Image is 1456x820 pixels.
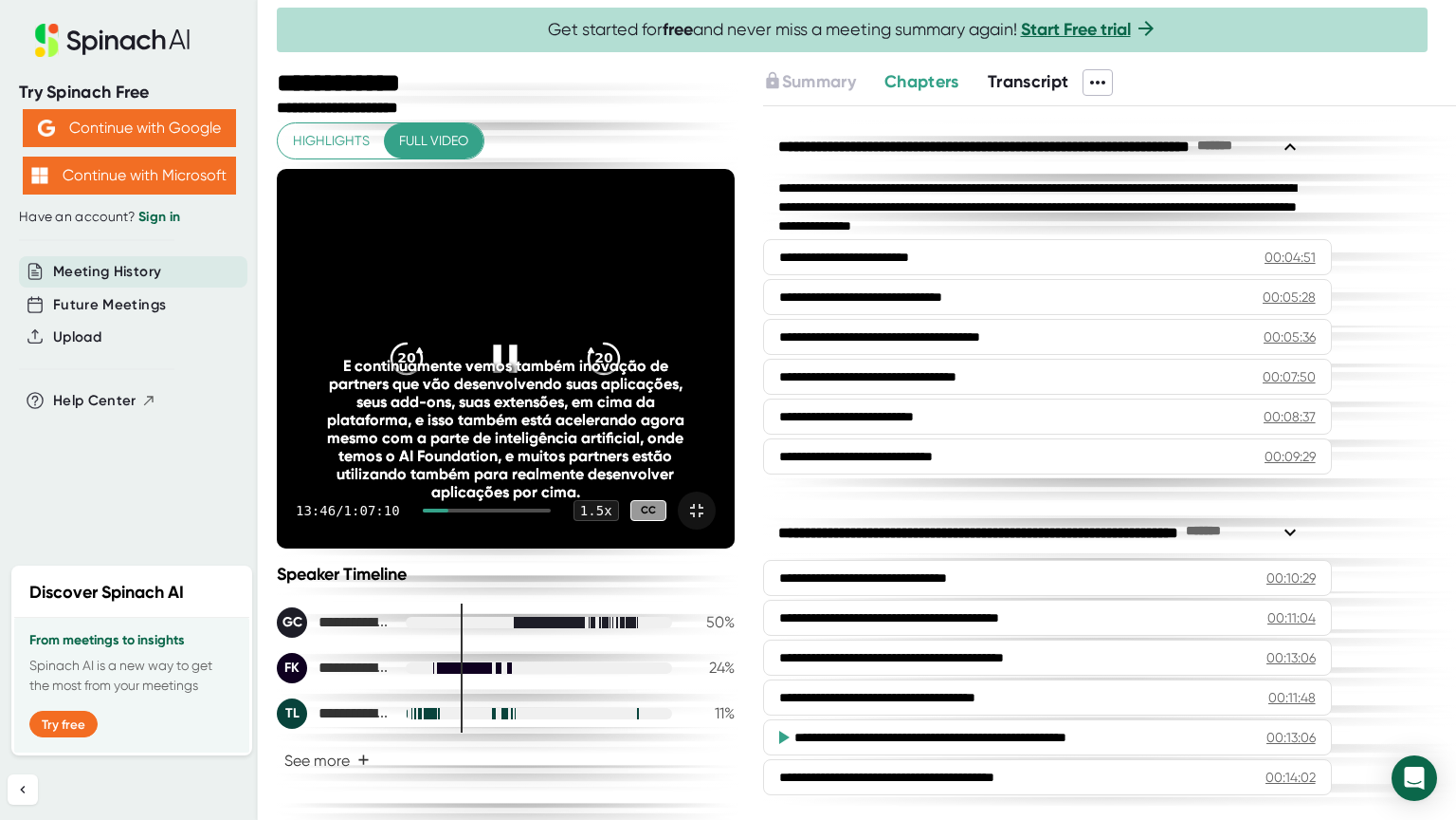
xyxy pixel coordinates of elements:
div: 1.5 x [573,500,619,521]
button: See more+ [277,744,377,777]
div: 24 % [687,659,735,677]
div: 00:11:48 [1268,688,1316,707]
button: Highlights [278,123,385,158]
div: 00:10:29 [1266,568,1316,587]
div: FK [277,653,307,683]
img: Aehbyd4JwY73AAAAAElFTkSuQmCC [38,120,55,137]
div: 00:04:51 [1265,248,1316,267]
span: Transcript [988,71,1069,92]
div: 50 % [687,613,735,631]
div: CC [630,500,666,522]
div: 00:07:50 [1263,367,1316,386]
div: Upgrade to access [763,69,884,96]
button: Try free [29,711,98,737]
button: Continue with Google [23,109,236,147]
span: + [357,753,370,768]
p: Spinach AI is a new way to get the most from your meetings [29,656,234,696]
span: Chapters [884,71,959,92]
div: 13:46 / 1:07:10 [296,503,400,518]
div: Open Intercom Messenger [1392,755,1437,801]
div: Try Spinach Free [19,82,239,103]
a: Start Free trial [1021,19,1131,40]
span: Summary [782,71,856,92]
button: Full video [384,123,483,158]
b: free [663,19,693,40]
div: Fahrbach, Karl [277,653,391,683]
span: Get started for and never miss a meeting summary again! [548,19,1157,41]
h3: From meetings to insights [29,633,234,648]
div: GC [277,607,307,638]
div: Have an account? [19,209,239,226]
div: Geronasso, Christian [277,607,391,638]
div: 00:11:04 [1267,608,1316,627]
span: Help Center [53,390,136,412]
button: Transcript [988,69,1069,95]
button: Meeting History [53,261,161,283]
button: Upload [53,326,101,348]
button: Future Meetings [53,294,166,316]
span: Highlights [293,129,370,153]
button: Summary [763,69,856,95]
button: Continue with Microsoft [23,157,236,195]
a: Sign in [138,209,180,225]
div: 00:13:06 [1266,648,1316,667]
div: 00:09:29 [1265,447,1316,466]
span: Full video [399,129,468,153]
div: 11 % [687,704,735,722]
div: Speaker Timeline [277,564,735,585]
button: Help Center [53,390,156,412]
div: 00:05:28 [1263,288,1316,307]
h2: Discover Spinach AI [29,580,184,606]
div: 00:08:37 [1264,407,1316,426]
div: 00:05:36 [1264,327,1316,346]
button: Chapters [884,69,959,95]
div: E continuamente vemos também inovação de partners que vão desenvolvendo suas aplicações, seus add... [322,357,688,501]
div: Tome, Luciano [277,699,391,729]
div: 00:13:06 [1266,728,1316,747]
button: Collapse sidebar [8,774,38,805]
div: 00:14:02 [1265,768,1316,787]
div: TL [277,699,307,729]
